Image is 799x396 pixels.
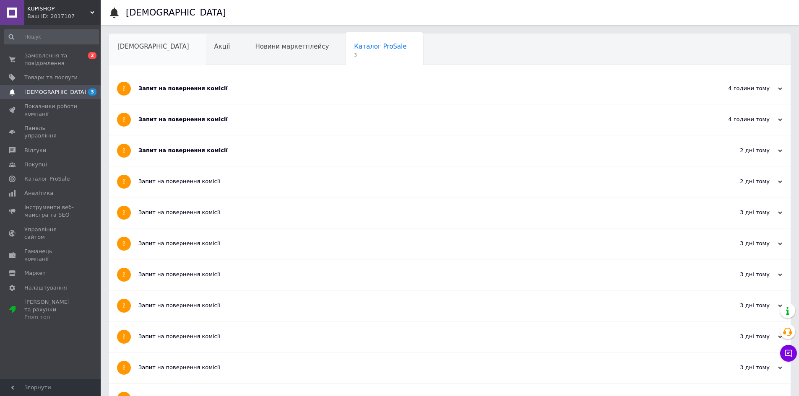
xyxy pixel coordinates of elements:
div: Запит на повернення комісії [138,178,698,185]
span: 3 [88,88,96,96]
span: Відгуки [24,147,46,154]
span: 3 [354,52,406,58]
div: 3 дні тому [698,364,782,371]
h1: [DEMOGRAPHIC_DATA] [126,8,226,18]
span: Каталог ProSale [354,43,406,50]
span: Товари та послуги [24,74,78,81]
span: Каталог ProSale [24,175,70,183]
span: [PERSON_NAME] та рахунки [24,298,78,321]
span: Акції [214,43,230,50]
div: 3 дні тому [698,302,782,309]
span: Показники роботи компанії [24,103,78,118]
div: 3 дні тому [698,209,782,216]
span: Покупці [24,161,47,168]
div: Ваш ID: 2017107 [27,13,101,20]
button: Чат з покупцем [780,345,797,362]
span: Аналітика [24,189,53,197]
div: Запит на повернення комісії [138,116,698,123]
span: Маркет [24,269,46,277]
div: 3 дні тому [698,333,782,340]
div: 4 години тому [698,85,782,92]
span: [DEMOGRAPHIC_DATA] [24,88,86,96]
div: Prom топ [24,313,78,321]
span: Замовлення та повідомлення [24,52,78,67]
span: Управління сайтом [24,226,78,241]
span: Панель управління [24,124,78,140]
span: Новини маркетплейсу [255,43,329,50]
div: 2 дні тому [698,147,782,154]
span: [DEMOGRAPHIC_DATA] [117,43,189,50]
div: Запит на повернення комісії [138,302,698,309]
div: Запит на повернення комісії [138,209,698,216]
div: Запит на повернення комісії [138,240,698,247]
span: Налаштування [24,284,67,292]
div: 3 дні тому [698,240,782,247]
span: Гаманець компанії [24,248,78,263]
div: Запит на повернення комісії [138,333,698,340]
div: Запит на повернення комісії [138,271,698,278]
div: 4 години тому [698,116,782,123]
input: Пошук [4,29,99,44]
span: KUPISHOP [27,5,90,13]
span: Інструменти веб-майстра та SEO [24,204,78,219]
div: 2 дні тому [698,178,782,185]
span: 2 [88,52,96,59]
div: Запит на повернення комісії [138,147,698,154]
div: Запит на повернення комісії [138,85,698,92]
div: 3 дні тому [698,271,782,278]
div: Запит на повернення комісії [138,364,698,371]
